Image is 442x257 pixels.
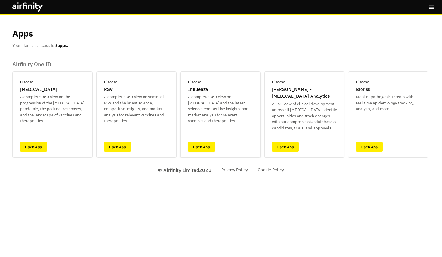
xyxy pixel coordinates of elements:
[12,61,428,68] p: Airfinity One ID
[20,142,47,152] a: Open App
[20,86,57,93] p: [MEDICAL_DATA]
[20,79,33,85] p: Disease
[104,86,113,93] p: RSV
[104,79,117,85] p: Disease
[188,142,215,152] a: Open App
[12,27,33,40] p: Apps
[188,79,201,85] p: Disease
[221,167,248,173] a: Privacy Policy
[272,86,337,100] p: [PERSON_NAME] - [MEDICAL_DATA] Analytics
[188,94,253,124] p: A complete 360 view on [MEDICAL_DATA] and the latest science, competitive insights, and market an...
[356,94,421,112] p: Monitor pathogenic threats with real time epidemiology tracking, analysis, and more.
[158,166,211,174] p: © Airfinity Limited 2025
[104,94,169,124] p: A complete 360 view on seasonal RSV and the latest science, competitive insights, and market anal...
[104,142,131,152] a: Open App
[272,142,299,152] a: Open App
[272,79,285,85] p: Disease
[20,94,85,124] p: A complete 360 view on the progression of the [MEDICAL_DATA] pandemic, the political responses, a...
[356,79,369,85] p: Disease
[356,86,370,93] p: Biorisk
[55,43,68,48] b: 5 apps.
[188,86,208,93] p: Influenza
[258,167,284,173] a: Cookie Policy
[272,101,337,131] p: A 360 view of clinical development across all [MEDICAL_DATA]; identify opportunities and track ch...
[356,142,383,152] a: Open App
[12,43,68,49] p: Your plan has access to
